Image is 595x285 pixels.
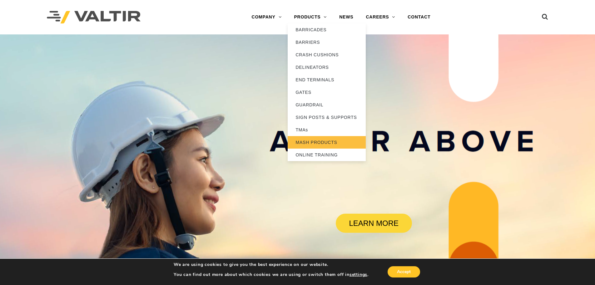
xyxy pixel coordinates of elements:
a: ONLINE TRAINING [288,149,366,161]
a: BARRICADES [288,23,366,36]
p: We are using cookies to give you the best experience on our website. [174,262,369,267]
a: CONTACT [401,11,437,23]
a: CRASH CUSHIONS [288,48,366,61]
button: settings [350,272,367,277]
a: MASH PRODUCTS [288,136,366,149]
a: NEWS [333,11,359,23]
a: CAREERS [359,11,401,23]
a: BARRIERS [288,36,366,48]
a: GUARDRAIL [288,99,366,111]
a: END TERMINALS [288,74,366,86]
a: PRODUCTS [288,11,333,23]
a: SIGN POSTS & SUPPORTS [288,111,366,124]
a: TMAs [288,124,366,136]
button: Accept [388,266,420,277]
a: DELINEATORS [288,61,366,74]
a: COMPANY [245,11,288,23]
a: GATES [288,86,366,99]
img: Valtir [47,11,141,24]
a: LEARN MORE [336,214,412,233]
p: You can find out more about which cookies we are using or switch them off in . [174,272,369,277]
